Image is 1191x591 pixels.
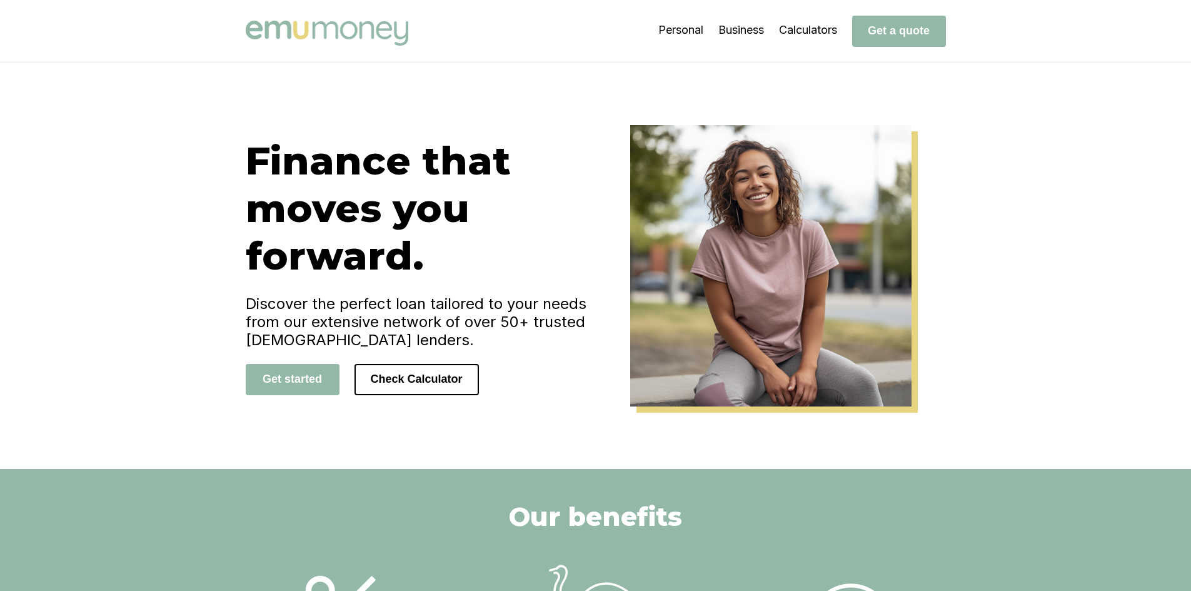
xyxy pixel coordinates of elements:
[246,372,339,385] a: Get started
[246,364,339,395] button: Get started
[852,24,946,37] a: Get a quote
[246,137,596,280] h1: Finance that moves you forward.
[354,364,479,395] button: Check Calculator
[246,295,596,349] h4: Discover the perfect loan tailored to your needs from our extensive network of over 50+ trusted [...
[509,500,682,533] h2: Our benefits
[630,125,912,407] img: Emu Money Home
[852,16,946,47] button: Get a quote
[246,21,408,46] img: Emu Money logo
[354,372,479,385] a: Check Calculator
